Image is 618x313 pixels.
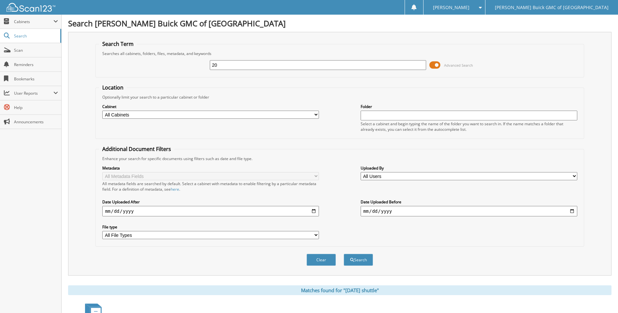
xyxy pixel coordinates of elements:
span: Reminders [14,62,58,67]
label: Uploaded By [361,165,577,171]
input: start [102,206,319,216]
label: Date Uploaded After [102,199,319,205]
label: Date Uploaded Before [361,199,577,205]
label: File type [102,224,319,230]
span: Scan [14,48,58,53]
span: Cabinets [14,19,53,24]
legend: Search Term [99,40,137,48]
input: end [361,206,577,216]
span: [PERSON_NAME] Buick GMC of [GEOGRAPHIC_DATA] [495,6,609,9]
div: Enhance your search for specific documents using filters such as date and file type. [99,156,580,161]
label: Metadata [102,165,319,171]
legend: Additional Document Filters [99,145,174,153]
a: here [171,186,179,192]
span: [PERSON_NAME] [433,6,469,9]
div: Select a cabinet and begin typing the name of the folder you want to search in. If the name match... [361,121,577,132]
div: Matches found for "[DATE] shuttle" [68,285,611,295]
span: Help [14,105,58,110]
label: Folder [361,104,577,109]
span: Announcements [14,119,58,125]
span: Advanced Search [444,63,473,68]
button: Clear [307,254,336,266]
div: Optionally limit your search to a particular cabinet or folder [99,94,580,100]
span: Bookmarks [14,76,58,82]
div: All metadata fields are searched by default. Select a cabinet with metadata to enable filtering b... [102,181,319,192]
iframe: Chat Widget [585,282,618,313]
div: Searches all cabinets, folders, files, metadata, and keywords [99,51,580,56]
button: Search [344,254,373,266]
h1: Search [PERSON_NAME] Buick GMC of [GEOGRAPHIC_DATA] [68,18,611,29]
legend: Location [99,84,127,91]
span: User Reports [14,90,53,96]
img: scan123-logo-white.svg [7,3,55,12]
label: Cabinet [102,104,319,109]
span: Search [14,33,57,39]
